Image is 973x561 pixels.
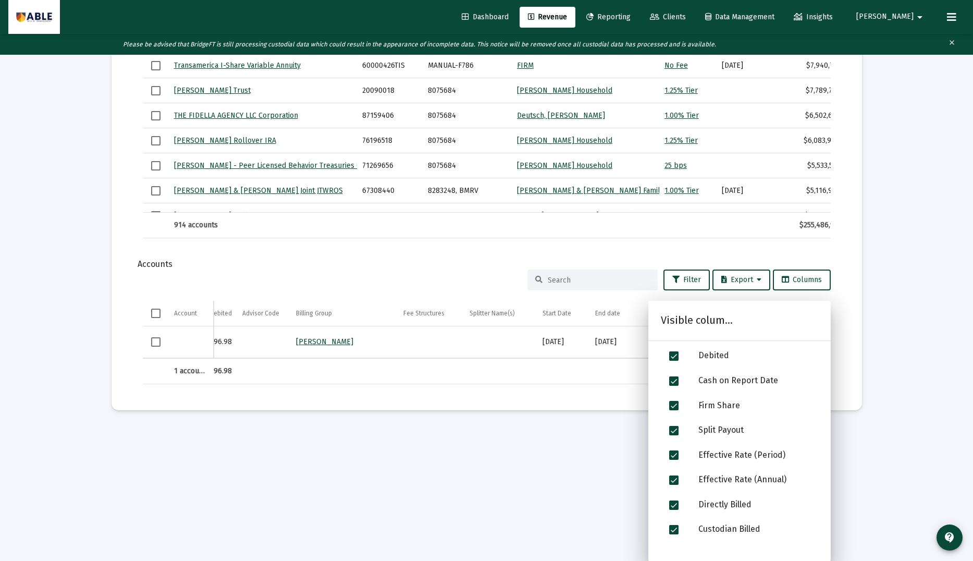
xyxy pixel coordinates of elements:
a: [PERSON_NAME] Household [517,136,612,145]
a: [PERSON_NAME] Trust [174,86,251,95]
div: Debited [690,343,818,368]
td: 66670845 [357,203,422,228]
td: 60000426TIS [357,53,422,78]
div: Select row [151,161,161,170]
a: THE FIDELLA AGENCY LLC Corporation [174,111,298,120]
div: Visible columns [661,314,735,327]
td: 20090018 [357,78,422,103]
td: 8075684 [423,103,512,128]
div: Effective Rate (Annual) [690,467,818,492]
div: Select row [151,337,161,347]
a: Dashboard [453,7,517,28]
span: Filter [672,275,701,284]
a: Revenue [520,7,575,28]
div: Select all [151,309,161,318]
td: 67308440 [357,178,422,203]
a: [PERSON_NAME] - Peer Licensed Behavior Treasuries Corporation [174,161,396,170]
div: Select row [151,186,161,196]
td: Column Fee Structures [398,301,465,326]
a: [PERSON_NAME] & [PERSON_NAME] Joint JTWROS [174,186,343,195]
div: Accounts [138,259,836,270]
span: Clients [650,13,686,21]
div: $796.98 [197,337,232,347]
td: Column Account [169,301,214,326]
a: [PERSON_NAME] Rollover IRA [174,211,276,220]
div: $6,502,676.72 [799,111,849,121]
button: Filter [663,270,710,290]
span: Revenue [528,13,567,21]
div: $796.98 [197,366,232,376]
span: Insights [794,13,833,21]
td: 8065721, 8255849 [423,203,512,228]
td: [DATE] [537,326,589,358]
td: 60 [638,326,673,358]
a: [PERSON_NAME] [296,337,353,346]
a: 70 bps [664,211,687,220]
td: Column Advisor Code [237,301,291,326]
td: [DATE] [590,326,638,358]
td: Column End date [590,301,638,326]
td: [DATE] [717,53,794,78]
div: Data grid [143,301,831,384]
a: Transamerica I-Share Variable Annuity [174,61,301,70]
img: Dashboard [16,7,52,28]
div: $5,116,917.28 [799,186,849,196]
a: Leben, [PERSON_NAME] Household [517,211,637,220]
div: Directly Billed [690,492,818,517]
div: Billing Group [296,309,332,318]
td: 71269656 [357,153,422,178]
span: Export [721,275,761,284]
td: Column Billing Group [291,301,398,326]
a: [PERSON_NAME] Household [517,86,612,95]
td: Column Debited [192,301,237,326]
div: Select row [151,111,161,120]
i: Please be advised that BridgeFT is still processing custodial data which could result in the appe... [123,41,716,48]
a: Data Management [697,7,783,28]
div: Select row [151,61,161,70]
a: [PERSON_NAME] & [PERSON_NAME] Family Household [517,186,702,195]
a: [PERSON_NAME] Household [517,161,612,170]
div: Effective Rate (Period) [690,443,818,468]
a: 25 bps [664,161,687,170]
mat-icon: contact_support [943,531,956,544]
div: $7,940,751.35 [799,60,849,71]
div: Select row [151,136,161,145]
input: Search [548,276,650,285]
button: [PERSON_NAME] [844,6,939,27]
div: $7,789,723.28 [799,86,849,96]
div: Select row [151,211,161,221]
div: $5,533,532.74 [799,161,849,171]
td: 8075684 [423,128,512,153]
div: Cash on Report Date [690,368,818,393]
a: 1.25% Tier [664,136,698,145]
td: 8283248, BMRV [423,178,512,203]
div: Account [174,309,197,318]
div: $255,486,983.51 [799,220,849,230]
span: Columns [782,275,822,284]
div: Firm Share [690,393,818,418]
button: Export [712,270,770,290]
div: 914 accounts [174,220,352,230]
td: Column Start Date [537,301,589,326]
span: Data Management [705,13,774,21]
a: Insights [785,7,841,28]
a: Deutsch, [PERSON_NAME] [517,111,605,120]
div: Debited [210,309,232,318]
td: [DATE] [717,178,794,203]
div: End date [595,309,620,318]
td: Column Days [638,301,673,326]
div: Start Date [543,309,571,318]
a: 1.00% Tier [664,186,699,195]
a: FIRM [517,61,534,70]
a: 1.25% Tier [664,86,698,95]
span: [PERSON_NAME] [856,13,914,21]
div: $4,964,177.99 [799,211,849,221]
td: 8075684 [423,153,512,178]
button: Columns [773,270,831,290]
td: MANUAL-F786 [423,53,512,78]
a: [PERSON_NAME] Rollover IRA [174,136,276,145]
div: Split Payout [690,418,818,443]
td: 8075684 [423,78,512,103]
mat-icon: arrow_drop_down [914,7,926,28]
a: Clients [642,7,694,28]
